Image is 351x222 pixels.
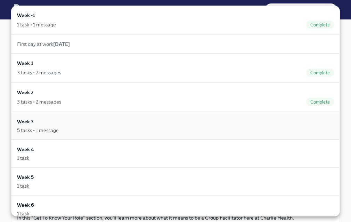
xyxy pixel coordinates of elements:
a: Week 35 tasks • 1 message [11,112,340,140]
a: Week -11 task • 1 messageComplete [11,6,340,35]
div: 3 tasks • 2 messages [17,69,61,76]
span: Complete [306,99,334,105]
h6: Week 6 [17,201,34,209]
a: Week 51 task [11,167,340,195]
span: First day at work [17,41,70,47]
a: Week 41 task [11,140,340,167]
h6: Week 4 [17,146,34,153]
div: 3 tasks • 2 messages [17,98,61,105]
h6: Week 3 [17,118,34,125]
div: 1 task [17,155,29,162]
span: Complete [306,70,334,75]
h6: Week -1 [17,11,35,19]
h6: Week 5 [17,173,34,181]
h6: Week 1 [17,59,33,67]
span: Complete [306,22,334,27]
h6: Week 2 [17,89,34,96]
div: 1 task • 1 message [17,21,56,28]
a: Week 13 tasks • 2 messagesComplete [11,54,340,83]
div: 1 task [17,182,29,189]
div: 1 task [17,210,29,217]
a: Week 23 tasks • 2 messagesComplete [11,83,340,112]
strong: [DATE] [53,41,70,47]
div: 5 tasks • 1 message [17,127,59,134]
